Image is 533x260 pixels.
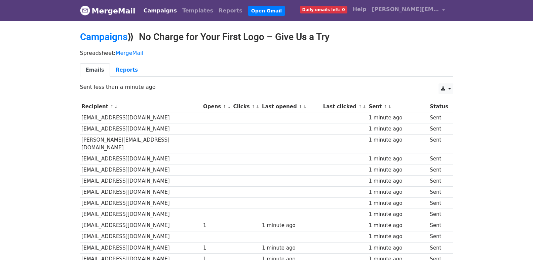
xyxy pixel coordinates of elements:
h2: ⟫ No Charge for Your First Logo – Give Us a Try [80,31,453,43]
a: Campaigns [80,31,127,42]
a: MergeMail [80,4,136,18]
td: [EMAIL_ADDRESS][DOMAIN_NAME] [80,176,202,187]
div: 1 minute ago [369,233,426,240]
td: Sent [428,112,450,123]
img: MergeMail logo [80,5,90,15]
a: Help [350,3,369,16]
td: [EMAIL_ADDRESS][DOMAIN_NAME] [80,242,202,253]
a: ↑ [358,104,362,109]
div: 1 minute ago [369,125,426,133]
div: 1 minute ago [369,244,426,252]
a: Emails [80,63,110,77]
th: Recipient [80,101,202,112]
a: ↓ [256,104,260,109]
td: Sent [428,123,450,135]
td: [EMAIL_ADDRESS][DOMAIN_NAME] [80,209,202,220]
div: 1 minute ago [369,166,426,174]
th: Last clicked [321,101,367,112]
td: Sent [428,135,450,153]
a: ↓ [363,104,366,109]
div: 1 [203,222,230,229]
span: [PERSON_NAME][EMAIL_ADDRESS][DOMAIN_NAME] [372,5,439,13]
a: ↓ [303,104,307,109]
td: [EMAIL_ADDRESS][DOMAIN_NAME] [80,123,202,135]
div: 1 minute ago [262,222,320,229]
div: 1 minute ago [369,114,426,122]
a: ↓ [227,104,231,109]
a: ↑ [252,104,255,109]
td: Sent [428,176,450,187]
td: Sent [428,164,450,176]
td: Sent [428,187,450,198]
td: [EMAIL_ADDRESS][DOMAIN_NAME] [80,187,202,198]
th: Last opened [260,101,321,112]
a: ↓ [388,104,391,109]
div: 1 minute ago [369,136,426,144]
td: [PERSON_NAME][EMAIL_ADDRESS][DOMAIN_NAME] [80,135,202,153]
th: Opens [201,101,232,112]
div: 1 minute ago [369,177,426,185]
td: Sent [428,231,450,242]
a: Daily emails left: 0 [297,3,350,16]
a: ↑ [299,104,302,109]
div: 1 minute ago [262,244,320,252]
iframe: Chat Widget [499,228,533,260]
td: Sent [428,209,450,220]
div: 1 minute ago [369,211,426,218]
td: [EMAIL_ADDRESS][DOMAIN_NAME] [80,198,202,209]
a: Campaigns [141,4,180,17]
td: [EMAIL_ADDRESS][DOMAIN_NAME] [80,112,202,123]
th: Clicks [232,101,260,112]
div: 1 minute ago [369,155,426,163]
div: 1 minute ago [369,188,426,196]
td: [EMAIL_ADDRESS][DOMAIN_NAME] [80,164,202,176]
div: 1 [203,244,230,252]
td: [EMAIL_ADDRESS][DOMAIN_NAME] [80,153,202,164]
a: ↑ [384,104,387,109]
td: [EMAIL_ADDRESS][DOMAIN_NAME] [80,220,202,231]
a: MergeMail [116,50,143,56]
a: Reports [216,4,245,17]
a: Reports [110,63,144,77]
td: Sent [428,220,450,231]
p: Sent less than a minute ago [80,83,453,90]
a: Templates [180,4,216,17]
th: Status [428,101,450,112]
a: Open Gmail [248,6,285,16]
a: ↑ [223,104,226,109]
a: ↓ [114,104,118,109]
td: Sent [428,242,450,253]
div: 1 minute ago [369,222,426,229]
div: 1 minute ago [369,199,426,207]
a: [PERSON_NAME][EMAIL_ADDRESS][DOMAIN_NAME] [369,3,448,18]
td: [EMAIL_ADDRESS][DOMAIN_NAME] [80,231,202,242]
a: ↑ [110,104,114,109]
td: Sent [428,153,450,164]
td: Sent [428,198,450,209]
span: Daily emails left: 0 [300,6,347,13]
th: Sent [367,101,428,112]
p: Spreadsheet: [80,49,453,57]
